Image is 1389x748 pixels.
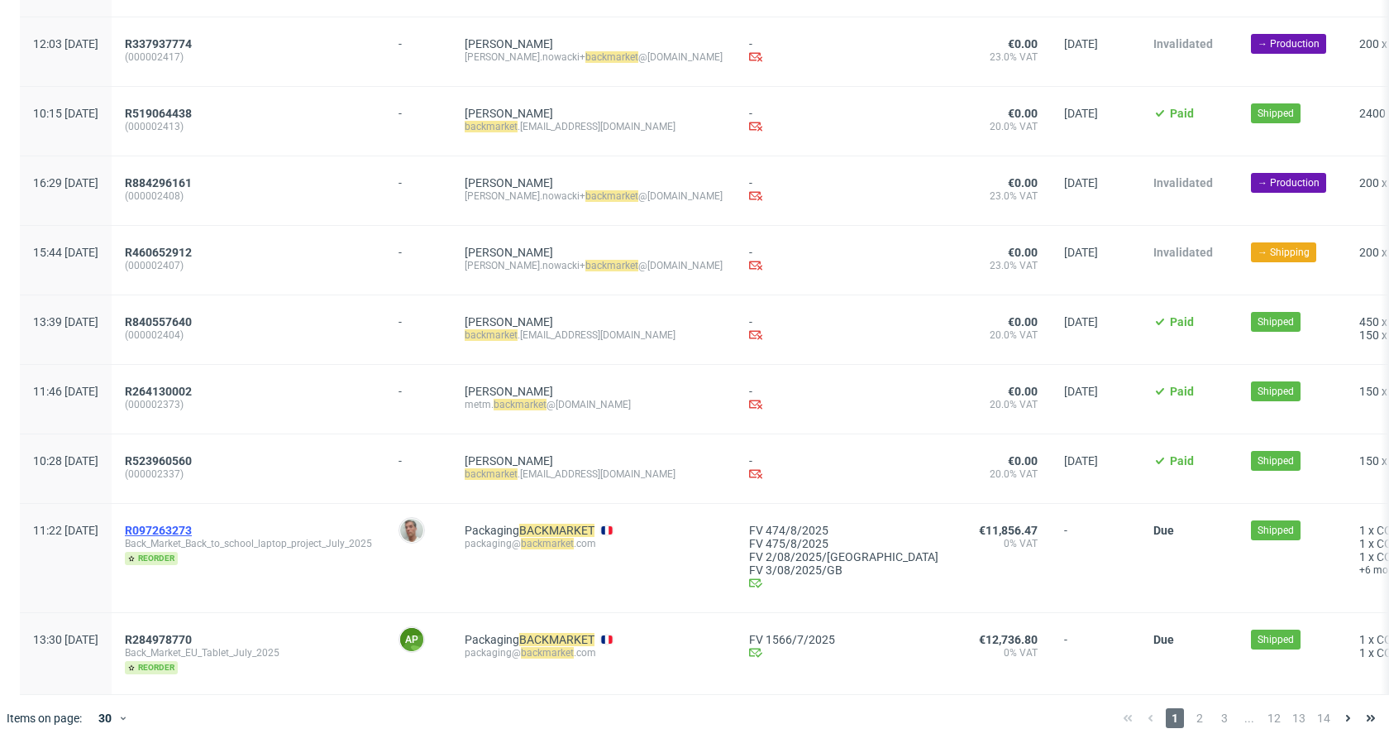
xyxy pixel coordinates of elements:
span: (000002408) [125,189,372,203]
span: [DATE] [1064,246,1098,259]
span: Back_Market_Back_to_school_laptop_project_July_2025 [125,537,372,550]
mark: backmarket [521,647,574,659]
a: R284978770 [125,633,195,646]
span: Shipped [1258,314,1294,329]
mark: backmarket [585,190,638,202]
span: Shipped [1258,632,1294,647]
a: R519064438 [125,107,195,120]
span: Shipped [1258,106,1294,121]
span: 150 [1359,385,1379,398]
div: - [749,107,952,136]
mark: backmarket [465,329,518,341]
span: - [1064,524,1127,592]
div: packaging@ .com [465,646,723,659]
span: 200 [1359,37,1379,50]
div: 30 [88,707,118,730]
span: Due [1153,633,1174,646]
span: → Production [1258,36,1320,51]
mark: backmarket [585,260,638,271]
span: 200 [1359,176,1379,189]
div: - [749,246,952,275]
a: [PERSON_NAME] [465,107,553,120]
a: FV 475/8/2025 [749,537,952,550]
span: 10:15 [DATE] [33,107,98,120]
span: 15:44 [DATE] [33,246,98,259]
span: R884296161 [125,176,192,189]
a: [PERSON_NAME] [465,37,553,50]
a: R337937774 [125,37,195,50]
a: R840557640 [125,315,195,328]
a: [PERSON_NAME] [465,176,553,189]
span: €0.00 [1008,107,1038,120]
span: Invalidated [1153,246,1213,259]
div: .[EMAIL_ADDRESS][DOMAIN_NAME] [465,467,723,481]
a: [PERSON_NAME] [465,315,553,328]
mark: BACKMARKET [519,633,594,646]
div: [PERSON_NAME].nowacki+ @[DOMAIN_NAME] [465,50,723,64]
span: 20.0% VAT [978,398,1038,411]
span: 20.0% VAT [978,328,1038,342]
div: - [399,31,438,50]
a: FV 474/8/2025 [749,524,952,537]
span: R840557640 [125,315,192,328]
span: 23.0% VAT [978,259,1038,272]
span: 1 [1359,550,1366,563]
span: [DATE] [1064,107,1098,120]
span: €11,856.47 [979,524,1038,537]
a: PackagingBACKMARKET [465,524,594,537]
a: R884296161 [125,176,195,189]
a: [PERSON_NAME] [465,385,553,398]
span: (000002337) [125,467,372,481]
div: - [399,309,438,328]
div: - [399,239,438,259]
a: FV 2/08/2025/[GEOGRAPHIC_DATA] [749,550,952,563]
span: Invalidated [1153,176,1213,189]
span: €0.00 [1008,37,1038,50]
a: FV 3/08/2025/GB [749,563,952,577]
span: - [1064,633,1127,674]
a: [PERSON_NAME] [465,246,553,259]
a: R523960560 [125,454,195,467]
span: 20.0% VAT [978,467,1038,481]
span: 150 [1359,454,1379,467]
div: .[EMAIL_ADDRESS][DOMAIN_NAME] [465,120,723,133]
span: ... [1240,708,1258,728]
span: €0.00 [1008,315,1038,328]
span: 1 [1359,524,1366,537]
div: [PERSON_NAME].nowacki+ @[DOMAIN_NAME] [465,259,723,272]
span: Paid [1170,454,1194,467]
div: - [749,176,952,205]
span: 1 [1359,537,1366,550]
span: 16:29 [DATE] [33,176,98,189]
div: - [749,385,952,414]
span: Paid [1170,385,1194,398]
span: (000002404) [125,328,372,342]
div: metm. @[DOMAIN_NAME] [465,398,723,411]
span: 10:28 [DATE] [33,454,98,467]
img: Jessica Desforges [400,519,423,542]
span: Paid [1170,315,1194,328]
span: Invalidated [1153,37,1213,50]
span: [DATE] [1064,315,1098,328]
span: 23.0% VAT [978,50,1038,64]
span: 13:39 [DATE] [33,315,98,328]
mark: backmarket [585,51,638,63]
mark: backmarket [465,121,518,132]
span: €0.00 [1008,454,1038,467]
span: R284978770 [125,633,192,646]
span: R264130002 [125,385,192,398]
span: 200 [1359,246,1379,259]
a: FV 1566/7/2025 [749,633,952,646]
figcaption: AP [400,628,423,651]
mark: BACKMARKET [519,524,594,537]
div: [PERSON_NAME].nowacki+ @[DOMAIN_NAME] [465,189,723,203]
span: Due [1153,524,1174,537]
div: - [749,315,952,344]
span: 1 [1359,633,1366,646]
a: R460652912 [125,246,195,259]
mark: backmarket [494,399,547,410]
span: [DATE] [1064,176,1098,189]
div: packaging@ .com [465,537,723,550]
span: €12,736.80 [979,633,1038,646]
span: 2 [1191,708,1209,728]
